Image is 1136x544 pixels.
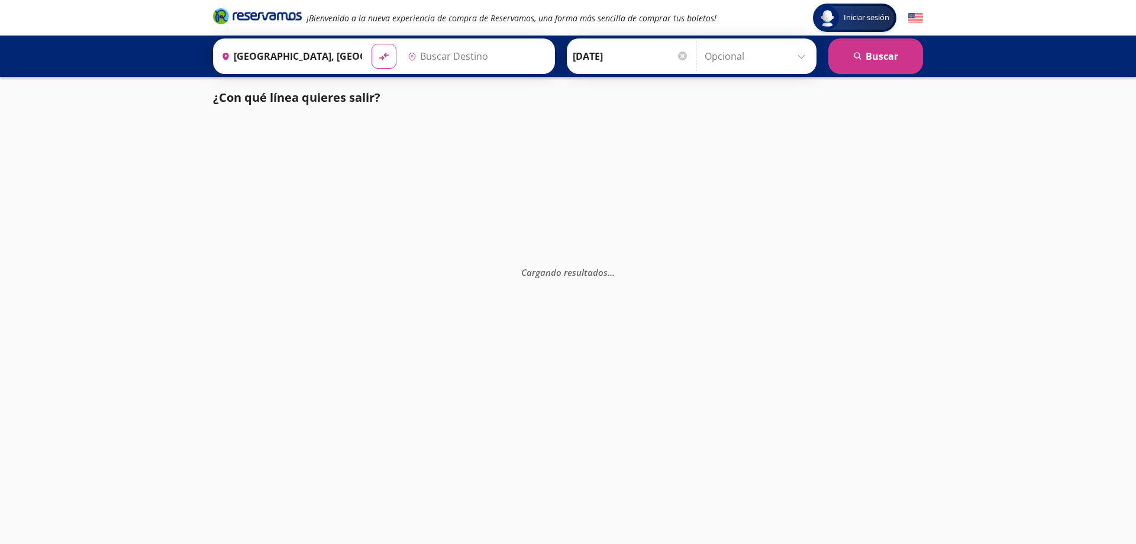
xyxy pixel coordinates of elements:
[612,266,615,278] span: .
[608,266,610,278] span: .
[213,7,302,25] i: Brand Logo
[306,12,717,24] em: ¡Bienvenido a la nueva experiencia de compra de Reservamos, una forma más sencilla de comprar tus...
[521,266,615,278] em: Cargando resultados
[217,41,362,71] input: Buscar Origen
[573,41,689,71] input: Elegir Fecha
[828,38,923,74] button: Buscar
[403,41,548,71] input: Buscar Destino
[705,41,811,71] input: Opcional
[213,7,302,28] a: Brand Logo
[908,11,923,25] button: English
[213,89,380,107] p: ¿Con qué línea quieres salir?
[610,266,612,278] span: .
[839,12,894,24] span: Iniciar sesión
